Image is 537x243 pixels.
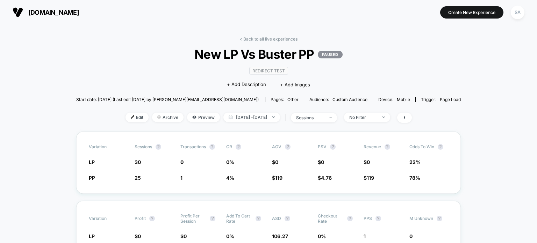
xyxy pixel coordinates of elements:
[272,233,288,239] span: 106.27
[210,216,215,221] button: ?
[13,7,23,17] img: Visually logo
[89,233,95,239] span: LP
[318,144,327,149] span: PSV
[184,233,187,239] span: 0
[280,82,310,87] span: + Add Images
[180,213,206,224] span: Profit Per Session
[229,115,232,119] img: calendar
[226,213,252,224] span: Add To Cart Rate
[10,7,81,18] button: [DOMAIN_NAME]
[89,159,95,165] span: LP
[152,113,184,122] span: Archive
[272,159,278,165] span: $
[329,117,332,118] img: end
[440,6,503,19] button: Create New Experience
[509,5,527,20] button: SA
[309,97,367,102] div: Audience:
[318,51,343,58] p: PAUSED
[285,216,290,221] button: ?
[318,213,344,224] span: Checkout Rate
[187,113,220,122] span: Preview
[409,216,433,221] span: M Unknown
[367,159,370,165] span: 0
[321,159,324,165] span: 0
[227,81,266,88] span: + Add Description
[272,144,281,149] span: AOV
[223,113,280,122] span: [DATE] - [DATE]
[318,159,324,165] span: $
[364,216,372,221] span: PPS
[135,233,141,239] span: $
[236,144,241,150] button: ?
[126,113,149,122] span: Edit
[385,144,390,150] button: ?
[272,175,282,181] span: $
[180,159,184,165] span: 0
[180,233,187,239] span: $
[76,97,259,102] span: Start date: [DATE] (Last edit [DATE] by [PERSON_NAME][EMAIL_ADDRESS][DOMAIN_NAME])
[440,97,461,102] span: Page Load
[285,144,291,150] button: ?
[332,97,367,102] span: Custom Audience
[89,144,127,150] span: Variation
[375,216,381,221] button: ?
[275,175,282,181] span: 119
[296,115,324,120] div: sessions
[373,97,415,102] span: Device:
[367,175,374,181] span: 119
[156,144,161,150] button: ?
[89,213,127,224] span: Variation
[95,47,442,62] span: New LP Vs Buster PP
[511,6,524,19] div: SA
[421,97,461,102] div: Trigger:
[321,175,332,181] span: 4.76
[180,175,182,181] span: 1
[180,144,206,149] span: Transactions
[438,144,443,150] button: ?
[347,216,353,221] button: ?
[364,159,370,165] span: $
[226,159,234,165] span: 0 %
[135,175,141,181] span: 25
[330,144,336,150] button: ?
[28,9,79,16] span: [DOMAIN_NAME]
[249,67,288,75] span: Redirect Test
[409,159,421,165] span: 22%
[157,115,161,119] img: end
[135,216,146,221] span: Profit
[135,159,141,165] span: 30
[437,216,442,221] button: ?
[209,144,215,150] button: ?
[409,175,420,181] span: 78%
[271,97,299,102] div: Pages:
[272,116,275,118] img: end
[364,233,366,239] span: 1
[226,233,234,239] span: 0 %
[318,233,326,239] span: 0 %
[318,175,332,181] span: $
[397,97,410,102] span: mobile
[135,144,152,149] span: Sessions
[284,113,291,123] span: |
[287,97,299,102] span: other
[131,115,134,119] img: edit
[409,233,413,239] span: 0
[226,144,232,149] span: CR
[256,216,261,221] button: ?
[349,115,377,120] div: No Filter
[272,216,281,221] span: ASD
[382,116,385,118] img: end
[149,216,155,221] button: ?
[89,175,95,181] span: PP
[226,175,234,181] span: 4 %
[239,36,298,42] a: < Back to all live experiences
[275,159,278,165] span: 0
[138,233,141,239] span: 0
[409,144,448,150] span: Odds to Win
[364,144,381,149] span: Revenue
[364,175,374,181] span: $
